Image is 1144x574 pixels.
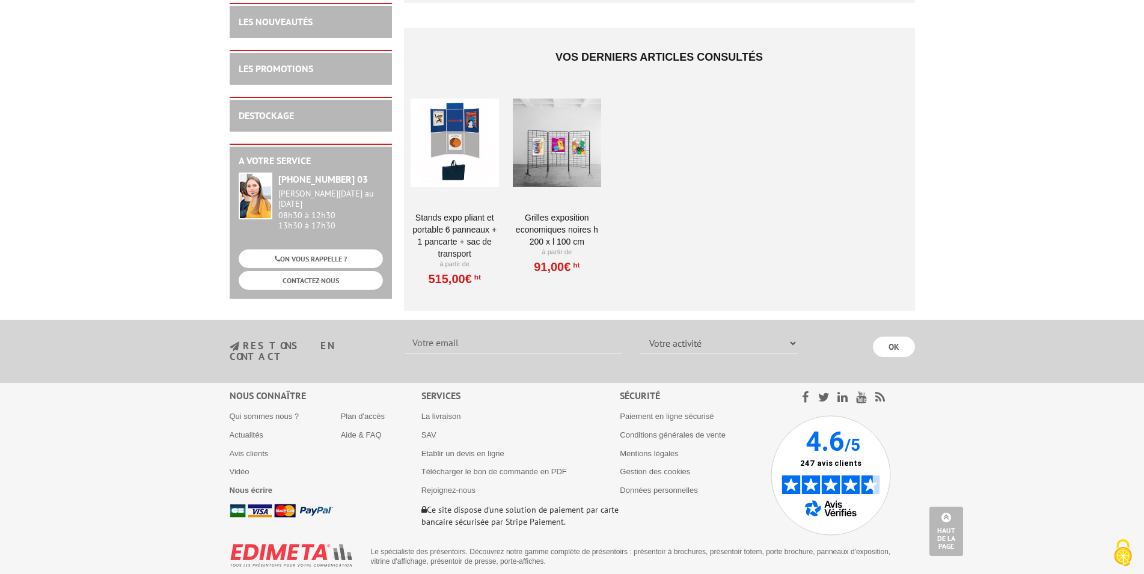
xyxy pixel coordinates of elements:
[513,248,601,257] p: À partir de
[620,467,690,476] a: Gestion des cookies
[239,109,294,121] a: DESTOCKAGE
[230,341,388,362] h3: restons en contact
[341,412,385,421] a: Plan d'accès
[278,173,368,185] strong: [PHONE_NUMBER] 03
[421,467,567,476] a: Télécharger le bon de commande en PDF
[1108,538,1138,568] img: Cookies (fenêtre modale)
[555,51,763,63] span: Vos derniers articles consultés
[230,486,273,495] a: Nous écrire
[421,430,436,439] a: SAV
[371,547,906,566] p: Le spécialiste des présentoirs. Découvrez notre gamme complète de présentoirs : présentoir à broc...
[771,415,891,536] img: Avis Vérifiés - 4.6 sur 5 - 247 avis clients
[278,189,383,209] div: [PERSON_NAME][DATE] au [DATE]
[239,156,383,166] h2: A votre service
[421,412,461,421] a: La livraison
[472,273,481,281] sup: HT
[239,249,383,268] a: ON VOUS RAPPELLE ?
[620,430,726,439] a: Conditions générales de vente
[421,504,620,528] p: Ce site dispose d’une solution de paiement par carte bancaire sécurisée par Stripe Paiement.
[620,389,771,403] div: Sécurité
[230,449,269,458] a: Avis clients
[873,337,915,357] input: OK
[230,389,421,403] div: Nous connaître
[239,16,313,28] a: LES NOUVEAUTÉS
[239,271,383,290] a: CONTACTEZ-NOUS
[421,449,504,458] a: Etablir un devis en ligne
[278,189,383,230] div: 08h30 à 12h30 13h30 à 17h30
[230,412,299,421] a: Qui sommes nous ?
[534,263,580,270] a: 91,00€HT
[411,260,499,269] p: À partir de
[411,212,499,260] a: Stands expo pliant et portable 6 panneaux + 1 pancarte + sac de transport
[620,412,714,421] a: Paiement en ligne sécurisé
[405,333,622,353] input: Votre email
[620,486,697,495] a: Données personnelles
[513,212,601,248] a: Grilles Exposition Economiques Noires H 200 x L 100 cm
[428,275,480,282] a: 515,00€HT
[570,261,580,269] sup: HT
[421,486,476,495] a: Rejoignez-nous
[929,507,963,556] a: Haut de la page
[230,341,239,352] img: newsletter.jpg
[620,449,679,458] a: Mentions légales
[341,430,382,439] a: Aide & FAQ
[230,430,263,439] a: Actualités
[421,389,620,403] div: Services
[239,63,313,75] a: LES PROMOTIONS
[1102,533,1144,574] button: Cookies (fenêtre modale)
[239,173,272,219] img: widget-service.jpg
[230,467,249,476] a: Vidéo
